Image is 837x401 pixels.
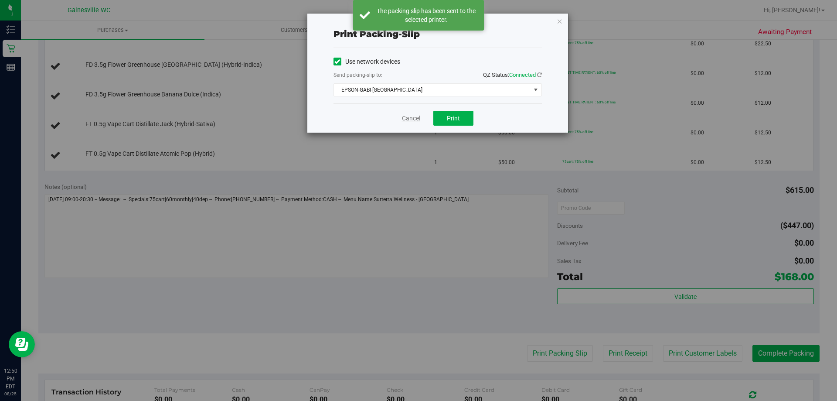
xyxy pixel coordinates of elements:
[334,84,531,96] span: EPSON-GABI-[GEOGRAPHIC_DATA]
[333,71,382,79] label: Send packing-slip to:
[509,72,536,78] span: Connected
[375,7,477,24] div: The packing slip has been sent to the selected printer.
[402,114,420,123] a: Cancel
[333,29,420,39] span: Print packing-slip
[483,72,542,78] span: QZ Status:
[9,331,35,357] iframe: Resource center
[433,111,473,126] button: Print
[530,84,541,96] span: select
[333,57,400,66] label: Use network devices
[447,115,460,122] span: Print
